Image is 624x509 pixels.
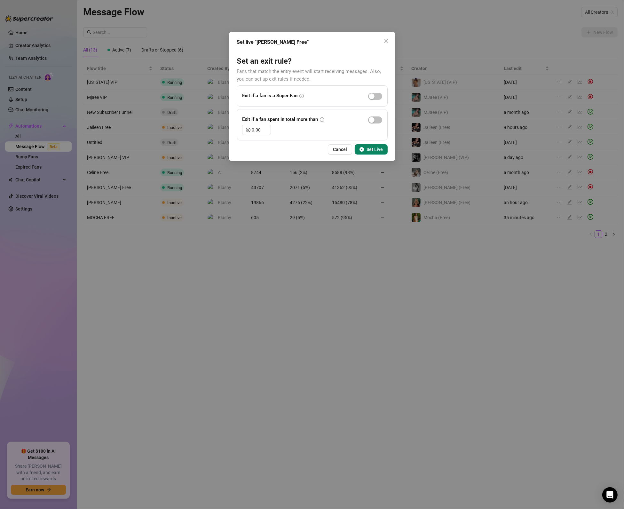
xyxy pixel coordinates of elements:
div: Open Intercom Messenger [602,487,618,503]
button: Set Live [355,144,388,155]
span: Cancel [333,147,347,152]
div: Set live "[PERSON_NAME] Free" [237,38,388,46]
span: Set Live [367,147,383,152]
button: Close [381,36,391,46]
button: Cancel [328,144,352,155]
span: play-circle [359,147,364,152]
span: info-circle [299,94,304,98]
strong: Exit if a fan is a Super Fan [242,93,297,99]
strong: Exit if a fan spent in total more than [242,116,318,122]
span: info-circle [320,117,324,122]
h3: Set an exit rule? [237,56,388,67]
span: Fans that match the entry event will start receiving messages. Also, you can set up exit rules if... [237,68,381,82]
span: Close [381,38,391,44]
span: close [384,38,389,44]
